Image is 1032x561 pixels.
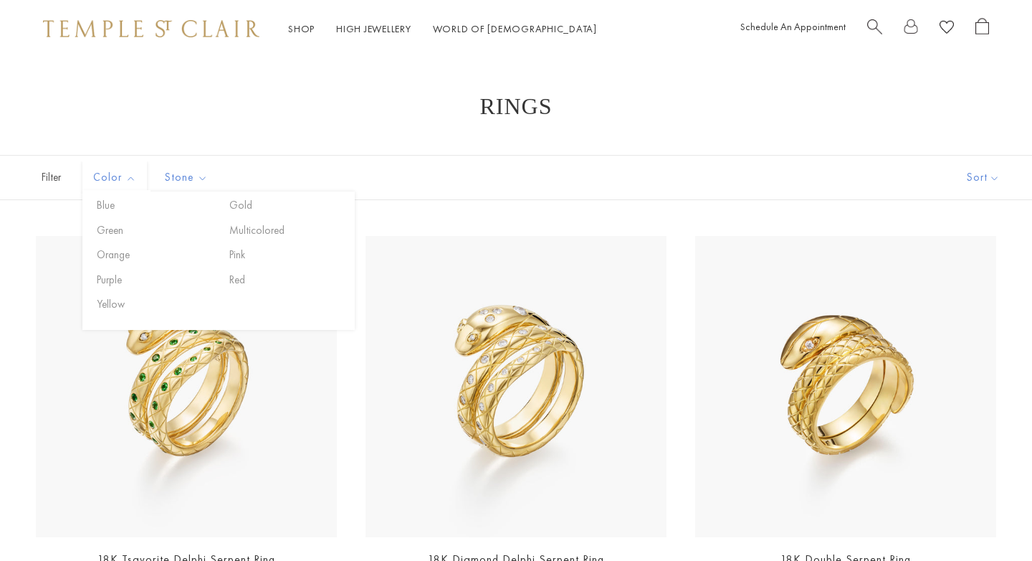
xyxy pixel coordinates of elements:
img: R31835-SERPENT [365,236,666,537]
span: Color [86,169,147,187]
img: Temple St. Clair [43,20,259,37]
a: R36135-SRPBSTGR36135-SRPBSTG [36,236,337,537]
a: ShopShop [288,22,315,35]
nav: Main navigation [288,20,597,38]
img: R36135-SRPBSTG [36,236,337,537]
a: High JewelleryHigh Jewellery [336,22,411,35]
a: World of [DEMOGRAPHIC_DATA]World of [DEMOGRAPHIC_DATA] [433,22,597,35]
a: View Wishlist [940,18,954,40]
a: R31835-SERPENTR31835-SERPENT [365,236,666,537]
a: Open Shopping Bag [975,18,989,40]
span: Stone [158,169,219,187]
a: Search [867,18,882,40]
img: 18K Double Serpent Ring [695,236,996,537]
button: Show sort by [935,156,1032,199]
a: 18K Double Serpent Ring18K Double Serpent Ring [695,236,996,537]
a: Schedule An Appointment [740,20,846,33]
button: Color [82,161,147,194]
h1: Rings [57,93,975,119]
button: Stone [154,161,219,194]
